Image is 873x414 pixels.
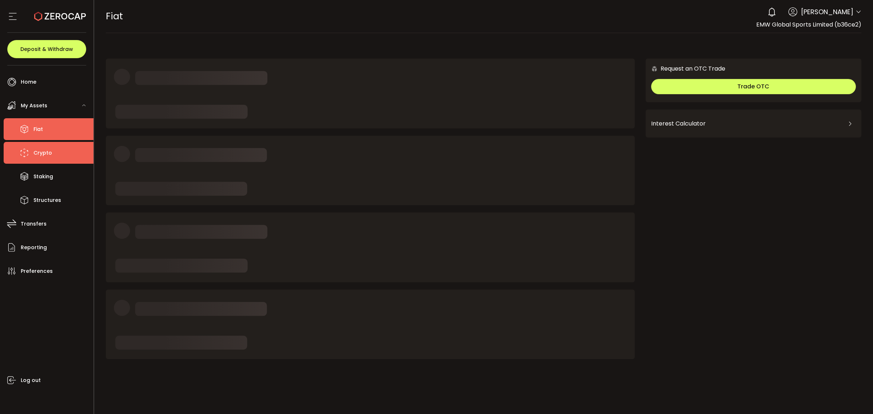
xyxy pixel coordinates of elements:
[21,266,53,276] span: Preferences
[21,77,36,87] span: Home
[7,40,86,58] button: Deposit & Withdraw
[21,100,47,111] span: My Assets
[801,7,853,17] span: [PERSON_NAME]
[106,10,123,23] span: Fiat
[651,115,856,132] div: Interest Calculator
[20,47,73,52] span: Deposit & Withdraw
[737,82,769,91] span: Trade OTC
[33,171,53,182] span: Staking
[21,375,41,386] span: Log out
[789,335,873,414] iframe: Chat Widget
[21,242,47,253] span: Reporting
[646,64,725,73] div: Request an OTC Trade
[651,65,658,72] img: 6nGpN7MZ9FLuBP83NiajKbTRY4UzlzQtBKtCrLLspmCkSvCZHBKvY3NxgQaT5JnOQREvtQ257bXeeSTueZfAPizblJ+Fe8JwA...
[33,124,43,135] span: Fiat
[33,148,52,158] span: Crypto
[33,195,61,206] span: Structures
[651,79,856,94] button: Trade OTC
[21,219,47,229] span: Transfers
[756,20,861,29] span: EMW Global Sports Limited (b36ce2)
